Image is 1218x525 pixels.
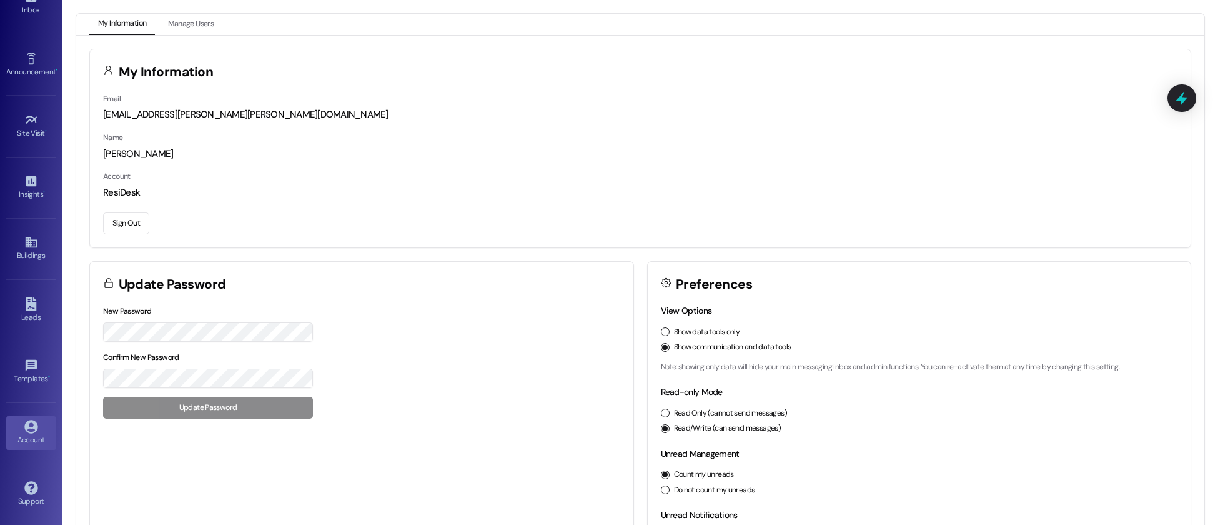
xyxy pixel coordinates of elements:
a: Leads [6,294,56,327]
span: • [56,66,57,74]
p: Note: showing only data will hide your main messaging inbox and admin functions. You can re-activ... [661,362,1178,373]
div: ResiDesk [103,186,1177,199]
h3: Update Password [119,278,226,291]
label: Show data tools only [674,327,740,338]
span: • [48,372,50,381]
div: [PERSON_NAME] [103,147,1177,161]
label: Unread Notifications [661,509,738,521]
a: Insights • [6,171,56,204]
h3: My Information [119,66,214,79]
a: Support [6,477,56,511]
label: Read Only (cannot send messages) [674,408,787,419]
a: Site Visit • [6,109,56,143]
button: My Information [89,14,155,35]
button: Sign Out [103,212,149,234]
a: Account [6,416,56,450]
span: • [45,127,47,136]
label: Count my unreads [674,469,734,481]
div: [EMAIL_ADDRESS][PERSON_NAME][PERSON_NAME][DOMAIN_NAME] [103,108,1177,121]
label: Read-only Mode [661,386,723,397]
label: Show communication and data tools [674,342,791,353]
label: Read/Write (can send messages) [674,423,781,434]
label: Unread Management [661,448,740,459]
label: Name [103,132,123,142]
label: Do not count my unreads [674,485,755,496]
a: Templates • [6,355,56,389]
label: Account [103,171,131,181]
label: Email [103,94,121,104]
label: New Password [103,306,152,316]
button: Manage Users [159,14,222,35]
label: Confirm New Password [103,352,179,362]
label: View Options [661,305,712,316]
span: • [43,188,45,197]
h3: Preferences [676,278,752,291]
a: Buildings [6,232,56,266]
